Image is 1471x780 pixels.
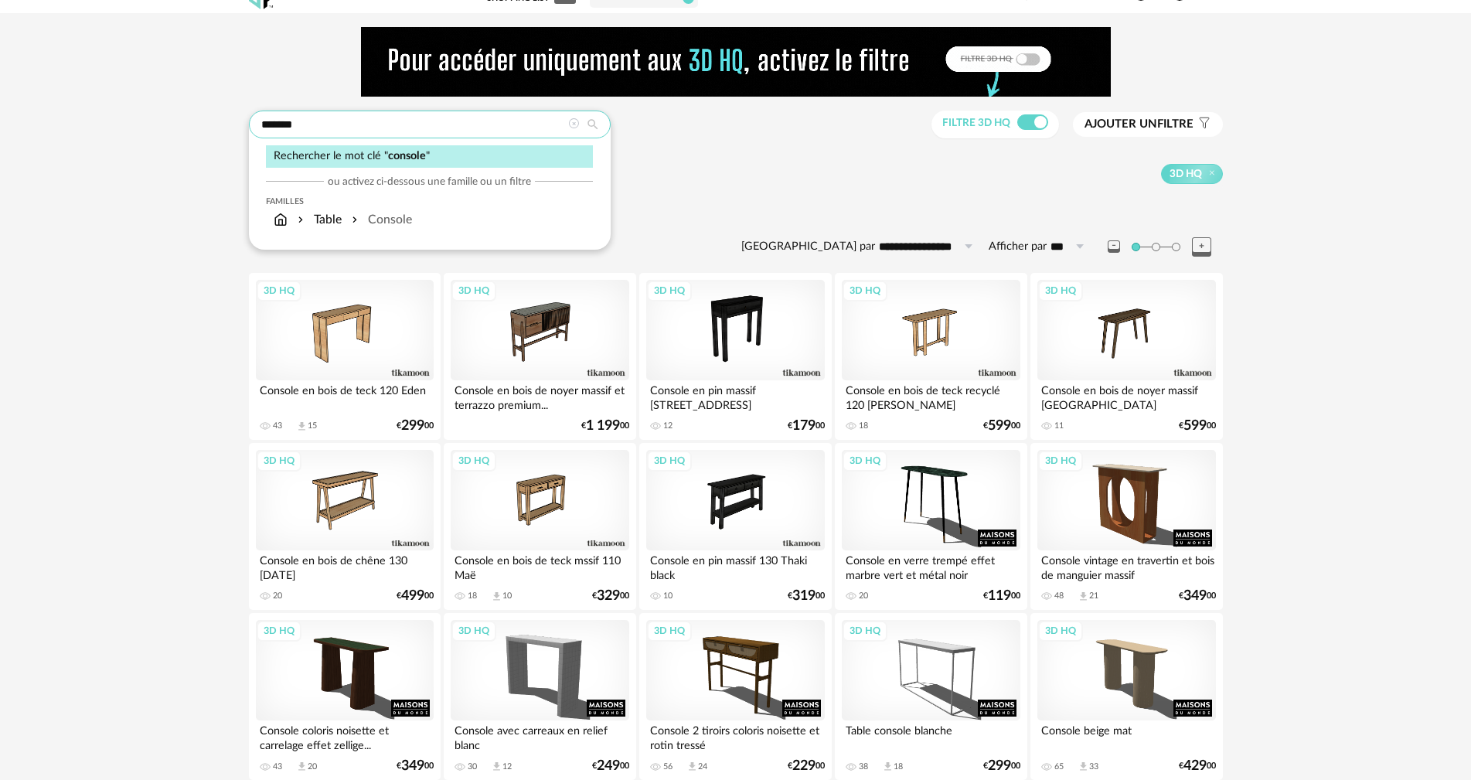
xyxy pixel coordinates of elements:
div: 20 [859,591,868,601]
div: 33 [1089,761,1098,772]
div: € 00 [592,761,629,771]
div: € 00 [1179,421,1216,431]
div: € 00 [397,421,434,431]
div: 10 [663,591,673,601]
div: Familles [266,196,593,207]
span: 429 [1183,761,1207,771]
div: € 00 [1179,591,1216,601]
span: 1 199 [586,421,620,431]
div: 24 [698,761,707,772]
div: 3D HQ [1038,451,1083,471]
span: Download icon [1078,761,1089,772]
a: 3D HQ Console en bois de chêne 130 [DATE] 20 €49900 [249,443,441,610]
span: 3D HQ [1170,167,1202,181]
div: 3D HQ [451,451,496,471]
a: 3D HQ Console vintage en travertin et bois de manguier massif 48 Download icon 21 €34900 [1030,443,1222,610]
div: 3D HQ [647,621,692,641]
div: 38 [859,761,868,772]
button: Ajouter unfiltre Filter icon [1073,112,1223,137]
a: 3D HQ Console en bois de teck 120 Eden 43 Download icon 15 €29900 [249,273,441,440]
span: 229 [792,761,816,771]
div: € 00 [788,761,825,771]
div: Console en bois de teck 120 Eden [256,380,434,411]
a: 3D HQ Console en verre trempé effet marbre vert et métal noir 20 €11900 [835,443,1027,610]
span: 179 [792,421,816,431]
a: 3D HQ Console en pin massif 130 Thaki black 10 €31900 [639,443,831,610]
div: € 00 [983,591,1020,601]
span: 599 [1183,421,1207,431]
span: Download icon [686,761,698,772]
div: Console en bois de noyer massif [GEOGRAPHIC_DATA] [1037,380,1215,411]
div: € 00 [397,761,434,771]
div: Console en pin massif 130 Thaki black [646,550,824,581]
div: Rechercher le mot clé " " [266,145,593,168]
div: Console en bois de teck recyclé 120 [PERSON_NAME] [842,380,1020,411]
div: 3D HQ [647,451,692,471]
div: Console coloris noisette et carrelage effet zellige... [256,720,434,751]
div: Console avec carreaux en relief blanc [451,720,628,751]
div: € 00 [788,591,825,601]
a: 3D HQ Table console blanche 38 Download icon 18 €29900 [835,613,1027,780]
div: 3D HQ [451,281,496,301]
div: 12 [502,761,512,772]
div: 3D HQ [257,451,301,471]
a: 3D HQ Console en pin massif [STREET_ADDRESS] 12 €17900 [639,273,831,440]
span: 299 [401,421,424,431]
div: 18 [894,761,903,772]
div: € 00 [788,421,825,431]
div: € 00 [983,761,1020,771]
span: Download icon [491,761,502,772]
div: 43 [273,761,282,772]
span: Download icon [1078,591,1089,602]
span: 319 [792,591,816,601]
img: NEW%20NEW%20HQ%20NEW_V1.gif [361,27,1111,97]
div: 12 [663,421,673,431]
span: Filter icon [1193,117,1211,132]
span: 349 [401,761,424,771]
span: Download icon [296,761,308,772]
span: 499 [401,591,424,601]
div: 3D HQ [1038,281,1083,301]
div: 18 [859,421,868,431]
div: Table console blanche [842,720,1020,751]
div: 20 [308,761,317,772]
span: Filtre 3D HQ [942,118,1010,128]
div: € 00 [592,591,629,601]
a: 3D HQ Console en bois de noyer massif et terrazzo premium... €1 19900 [444,273,635,440]
div: 48 [1054,591,1064,601]
div: Console vintage en travertin et bois de manguier massif [1037,550,1215,581]
a: 3D HQ Console coloris noisette et carrelage effet zellige... 43 Download icon 20 €34900 [249,613,441,780]
div: 56 [663,761,673,772]
span: Download icon [296,421,308,432]
span: Ajouter un [1085,118,1157,130]
span: 329 [597,591,620,601]
label: [GEOGRAPHIC_DATA] par [741,240,875,254]
div: Console beige mat [1037,720,1215,751]
div: 3D HQ [257,621,301,641]
span: ou activez ci-dessous une famille ou un filtre [328,175,531,189]
span: filtre [1085,117,1193,132]
div: 20 [273,591,282,601]
span: 299 [988,761,1011,771]
div: 3D HQ [257,281,301,301]
span: 119 [988,591,1011,601]
div: 18 [468,591,477,601]
a: 3D HQ Console avec carreaux en relief blanc 30 Download icon 12 €24900 [444,613,635,780]
span: 249 [597,761,620,771]
label: Afficher par [989,240,1047,254]
a: 3D HQ Console en bois de teck mssif 110 Maë 18 Download icon 10 €32900 [444,443,635,610]
div: € 00 [1179,761,1216,771]
div: Table [295,211,342,229]
img: svg+xml;base64,PHN2ZyB3aWR0aD0iMTYiIGhlaWdodD0iMTYiIHZpZXdCb3g9IjAgMCAxNiAxNiIgZmlsbD0ibm9uZSIgeG... [295,211,307,229]
span: Download icon [491,591,502,602]
div: Console en verre trempé effet marbre vert et métal noir [842,550,1020,581]
a: 3D HQ Console beige mat 65 Download icon 33 €42900 [1030,613,1222,780]
a: 3D HQ Console en bois de noyer massif [GEOGRAPHIC_DATA] 11 €59900 [1030,273,1222,440]
div: 11 [1054,421,1064,431]
span: 599 [988,421,1011,431]
a: 3D HQ Console 2 tiroirs coloris noisette et rotin tressé 56 Download icon 24 €22900 [639,613,831,780]
div: 10 [502,591,512,601]
div: 21 [1089,591,1098,601]
div: 30 [468,761,477,772]
div: Console en bois de noyer massif et terrazzo premium... [451,380,628,411]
